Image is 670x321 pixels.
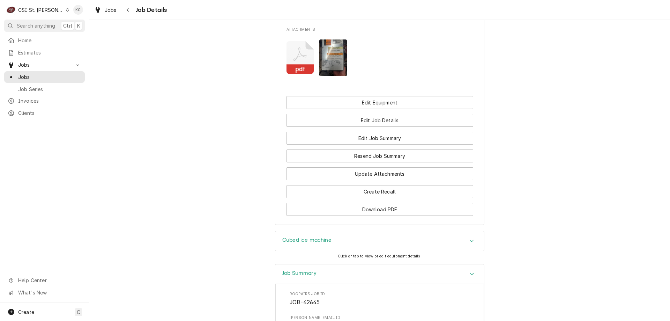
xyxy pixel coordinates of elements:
h3: Job Summary [282,270,317,277]
div: Button Group Row [286,109,473,127]
a: Jobs [91,4,119,16]
span: Create [18,309,34,315]
a: Go to What's New [4,287,85,298]
a: Home [4,35,85,46]
a: Estimates [4,47,85,58]
button: Update Attachments [286,167,473,180]
div: Attachments [286,27,473,81]
button: Edit Job Summary [286,132,473,145]
a: Go to Jobs [4,59,85,71]
span: Job Details [134,5,167,15]
div: Cubed ice machine [275,231,484,251]
div: Kelly Christen's Avatar [73,5,83,15]
span: C [77,308,80,316]
span: Ctrl [63,22,72,29]
span: Help Center [18,277,81,284]
span: Jobs [18,61,71,68]
a: Clients [4,107,85,119]
span: Click or tap to view or edit equipment details. [338,254,422,258]
div: Button Group [286,96,473,216]
span: Clients [18,109,81,117]
div: CSI St. Louis's Avatar [6,5,16,15]
button: Accordion Details Expand Trigger [275,231,484,251]
span: Invoices [18,97,81,104]
span: Attachments [286,34,473,82]
div: Button Group Row [286,162,473,180]
a: Invoices [4,95,85,107]
button: Navigate back [122,4,134,15]
span: Attachments [286,27,473,32]
a: Jobs [4,71,85,83]
span: K [77,22,80,29]
button: Search anythingCtrlK [4,20,85,32]
div: Button Group Row [286,180,473,198]
h3: Cubed ice machine [282,237,332,243]
img: izbJHsGRTRyDpd4B7A3N [319,39,347,76]
span: Estimates [18,49,81,56]
button: Edit Job Details [286,114,473,127]
button: Create Recall [286,185,473,198]
span: Home [18,37,81,44]
div: CSI St. [PERSON_NAME] [18,6,64,14]
span: Roopairs Job ID [290,291,470,297]
a: Job Series [4,83,85,95]
button: Resend Job Summary [286,149,473,162]
div: C [6,5,16,15]
a: Go to Help Center [4,275,85,286]
div: KC [73,5,83,15]
button: pdf [286,39,314,76]
div: Button Group Row [286,127,473,145]
span: Search anything [17,22,55,29]
span: What's New [18,289,81,296]
button: Accordion Details Expand Trigger [275,264,484,284]
span: Jobs [18,73,81,81]
span: Job Series [18,86,81,93]
span: [PERSON_NAME] email ID [290,315,470,321]
button: Download PDF [286,203,473,216]
span: JOB-42645 [290,299,320,306]
div: Button Group Row [286,198,473,216]
div: Button Group Row [286,96,473,109]
div: Button Group Row [286,145,473,162]
span: Roopairs Job ID [290,298,470,307]
div: Accordion Header [275,231,484,251]
span: Jobs [105,6,117,14]
button: Edit Equipment [286,96,473,109]
div: Accordion Header [275,264,484,284]
div: Roopairs Job ID [290,291,470,306]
